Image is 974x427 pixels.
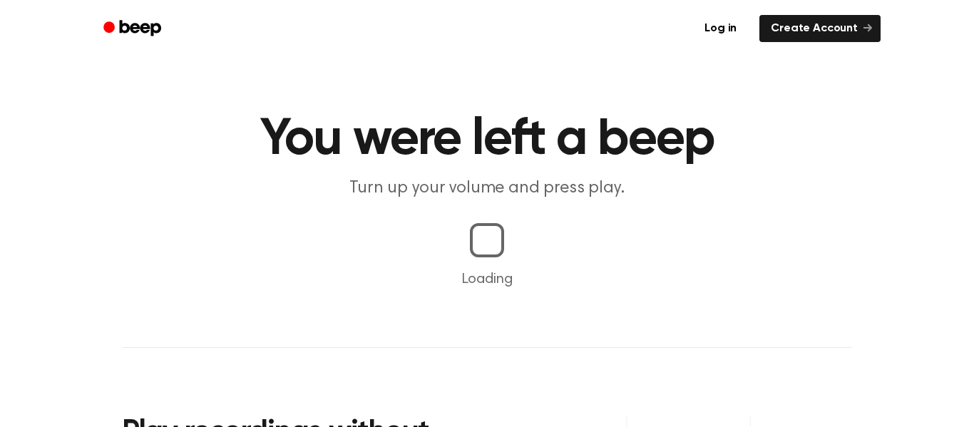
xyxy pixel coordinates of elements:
[690,12,751,45] a: Log in
[93,15,174,43] a: Beep
[759,15,881,42] a: Create Account
[17,269,957,290] p: Loading
[213,177,761,200] p: Turn up your volume and press play.
[122,114,852,165] h1: You were left a beep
